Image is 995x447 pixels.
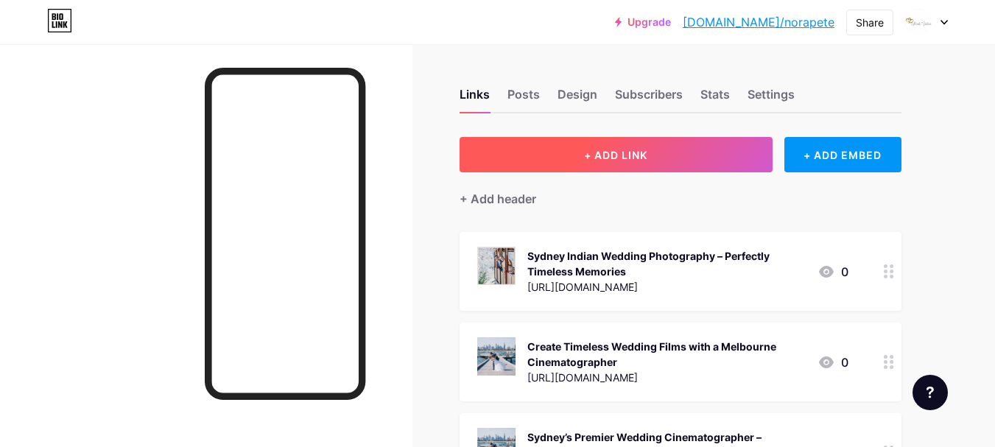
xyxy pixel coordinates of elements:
[460,137,773,172] button: + ADD LINK
[904,8,932,36] img: Nora Peters
[527,370,806,385] div: [URL][DOMAIN_NAME]
[507,85,540,112] div: Posts
[477,247,516,285] img: Sydney Indian Wedding Photography – Perfectly Timeless Memories
[818,263,848,281] div: 0
[527,279,806,295] div: [URL][DOMAIN_NAME]
[527,248,806,279] div: Sydney Indian Wedding Photography – Perfectly Timeless Memories
[856,15,884,30] div: Share
[460,85,490,112] div: Links
[818,353,848,371] div: 0
[615,16,671,28] a: Upgrade
[558,85,597,112] div: Design
[477,337,516,376] img: Create Timeless Wedding Films with a Melbourne Cinematographer
[784,137,901,172] div: + ADD EMBED
[748,85,795,112] div: Settings
[700,85,730,112] div: Stats
[460,190,536,208] div: + Add header
[584,149,647,161] span: + ADD LINK
[615,85,683,112] div: Subscribers
[683,13,834,31] a: [DOMAIN_NAME]/norapete
[527,339,806,370] div: Create Timeless Wedding Films with a Melbourne Cinematographer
